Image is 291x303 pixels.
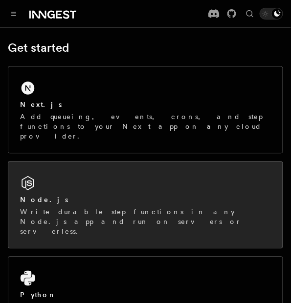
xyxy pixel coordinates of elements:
h2: Node.js [20,195,68,205]
a: Next.jsAdd queueing, events, crons, and step functions to your Next app on any cloud provider. [8,66,283,154]
p: Add queueing, events, crons, and step functions to your Next app on any cloud provider. [20,112,271,141]
button: Find something... [244,8,256,20]
h2: Python [20,290,56,300]
a: Node.jsWrite durable step functions in any Node.js app and run on servers or serverless. [8,162,283,249]
button: Toggle navigation [8,8,20,20]
button: Toggle dark mode [260,8,283,20]
h2: Next.js [20,100,62,110]
a: Get started [8,41,69,55]
p: Write durable step functions in any Node.js app and run on servers or serverless. [20,207,271,237]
